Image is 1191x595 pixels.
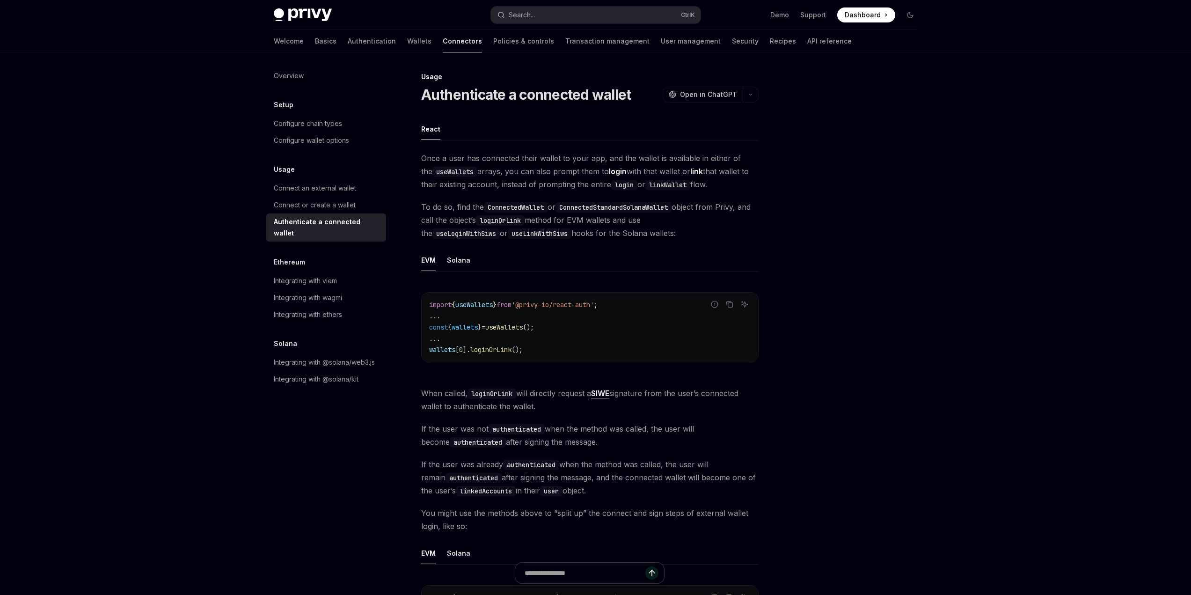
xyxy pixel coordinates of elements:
[448,323,452,331] span: {
[266,371,386,388] a: Integrating with @solana/kit
[709,298,721,310] button: Report incorrect code
[800,10,826,20] a: Support
[421,72,759,81] div: Usage
[421,387,759,413] span: When called, will directly request a signature from the user’s connected wallet to authenticate t...
[770,30,796,52] a: Recipes
[511,301,594,309] span: '@privy-io/react-auth'
[274,118,342,129] div: Configure chain types
[447,542,470,564] button: Solana
[497,301,511,309] span: from
[468,389,516,399] code: loginOrLink
[266,272,386,289] a: Integrating with viem
[476,215,525,226] code: loginOrLink
[421,249,436,271] button: EVM
[274,135,349,146] div: Configure wallet options
[421,118,440,140] button: React
[845,10,881,20] span: Dashboard
[732,30,759,52] a: Security
[452,301,455,309] span: {
[645,180,690,190] code: linkWallet
[511,345,523,354] span: ();
[315,30,336,52] a: Basics
[274,99,293,110] h5: Setup
[348,30,396,52] a: Authentication
[661,30,721,52] a: User management
[429,301,452,309] span: import
[456,486,516,496] code: linkedAccounts
[484,202,548,213] code: ConnectedWallet
[645,566,658,580] button: Send message
[509,9,535,21] div: Search...
[274,275,337,286] div: Integrating with viem
[429,345,455,354] span: wallets
[663,87,743,103] button: Open in ChatGPT
[274,8,332,22] img: dark logo
[274,199,356,211] div: Connect or create a wallet
[455,345,459,354] span: [
[680,90,737,99] span: Open in ChatGPT
[274,216,380,239] div: Authenticate a connected wallet
[903,7,918,22] button: Toggle dark mode
[266,306,386,323] a: Integrating with ethers
[432,167,477,177] code: useWallets
[565,30,650,52] a: Transaction management
[611,180,637,190] code: login
[478,323,482,331] span: }
[525,563,645,583] input: Ask a question...
[421,542,436,564] button: EVM
[491,7,701,23] button: Open search
[493,301,497,309] span: }
[723,298,736,310] button: Copy the contents from the code block
[503,460,559,470] code: authenticated
[274,292,342,303] div: Integrating with wagmi
[485,323,523,331] span: useWallets
[446,473,502,483] code: authenticated
[266,67,386,84] a: Overview
[274,164,295,175] h5: Usage
[407,30,431,52] a: Wallets
[421,86,631,103] h1: Authenticate a connected wallet
[274,309,342,320] div: Integrating with ethers
[266,132,386,149] a: Configure wallet options
[594,301,598,309] span: ;
[523,323,534,331] span: ();
[266,213,386,242] a: Authenticate a connected wallet
[807,30,852,52] a: API reference
[690,167,703,176] strong: link
[770,10,789,20] a: Demo
[459,345,463,354] span: 0
[421,422,759,448] span: If the user was not when the method was called, the user will become after signing the message.
[266,197,386,213] a: Connect or create a wallet
[447,249,470,271] button: Solana
[489,424,545,434] code: authenticated
[609,167,627,176] strong: login
[429,312,440,320] span: ...
[274,183,356,194] div: Connect an external wallet
[463,345,470,354] span: ].
[450,437,506,448] code: authenticated
[274,357,375,368] div: Integrating with @solana/web3.js
[421,507,759,533] span: You might use the methods above to “split up” the connect and sign steps of external wallet login...
[274,257,305,268] h5: Ethereum
[421,200,759,240] span: To do so, find the or object from Privy, and call the object’s method for EVM wallets and use the...
[738,298,751,310] button: Ask AI
[266,115,386,132] a: Configure chain types
[555,202,672,213] code: ConnectedStandardSolanaWallet
[429,323,448,331] span: const
[508,228,571,239] code: useLinkWithSiws
[274,30,304,52] a: Welcome
[482,323,485,331] span: =
[455,301,493,309] span: useWallets
[266,289,386,306] a: Integrating with wagmi
[432,228,500,239] code: useLoginWithSiws
[266,354,386,371] a: Integrating with @solana/web3.js
[837,7,895,22] a: Dashboard
[540,486,563,496] code: user
[274,70,304,81] div: Overview
[452,323,478,331] span: wallets
[421,458,759,497] span: If the user was already when the method was called, the user will remain after signing the messag...
[591,389,609,398] a: SIWE
[274,338,297,349] h5: Solana
[443,30,482,52] a: Connectors
[681,11,695,19] span: Ctrl K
